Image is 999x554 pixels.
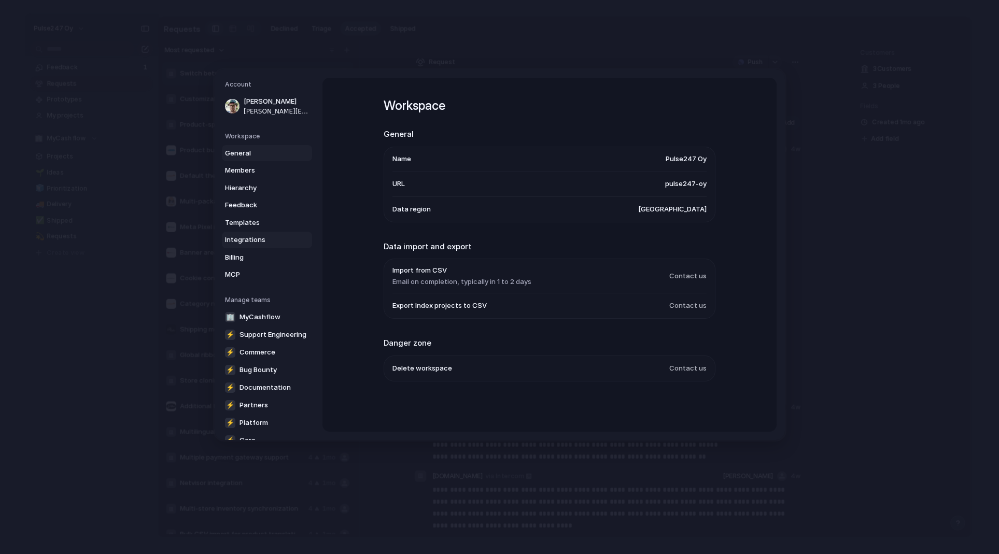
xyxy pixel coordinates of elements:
a: General [222,145,312,162]
span: Platform [240,418,268,428]
h5: Manage teams [225,295,312,305]
span: Delete workspace [392,363,452,374]
h2: Danger zone [384,337,715,349]
span: Data region [392,204,431,215]
div: 🏢 [225,312,235,322]
span: Contact us [669,363,707,374]
span: Pulse247 Oy [666,154,707,164]
span: Partners [240,400,268,410]
a: Hierarchy [222,180,312,196]
a: ⚡Core [222,432,312,449]
span: [PERSON_NAME][EMAIL_ADDRESS][DOMAIN_NAME] [244,107,310,116]
h5: Workspace [225,132,312,141]
span: Contact us [669,301,707,311]
h2: General [384,129,715,140]
div: ⚡ [225,330,235,340]
span: Name [392,154,411,164]
a: ⚡Bug Bounty [222,362,312,378]
div: ⚡ [225,365,235,375]
span: URL [392,179,405,189]
span: [PERSON_NAME] [244,96,310,107]
div: ⚡ [225,347,235,358]
a: ⚡Platform [222,415,312,431]
span: MCP [225,269,291,280]
span: pulse247-oy [665,179,707,189]
span: Integrations [225,235,291,245]
a: ⚡Support Engineering [222,326,312,343]
span: Commerce [240,347,275,358]
span: Import from CSV [392,265,531,276]
span: Members [225,165,291,176]
a: ⚡Partners [222,397,312,414]
span: Documentation [240,382,291,393]
span: [GEOGRAPHIC_DATA] [638,204,707,215]
a: Templates [222,215,312,231]
a: Integrations [222,232,312,248]
a: MCP [222,266,312,283]
a: ⚡Documentation [222,379,312,396]
span: Support Engineering [240,330,306,340]
a: [PERSON_NAME][PERSON_NAME][EMAIL_ADDRESS][DOMAIN_NAME] [222,93,312,119]
h1: Workspace [384,96,715,115]
span: Export Index projects to CSV [392,301,487,311]
span: MyCashflow [240,312,280,322]
span: General [225,148,291,159]
div: ⚡ [225,418,235,428]
span: Templates [225,218,291,228]
h2: Data import and export [384,241,715,253]
div: ⚡ [225,400,235,410]
span: Bug Bounty [240,365,277,375]
h5: Account [225,80,312,89]
span: Feedback [225,200,291,210]
span: Email on completion, typically in 1 to 2 days [392,277,531,287]
a: 🏢MyCashflow [222,309,312,325]
a: ⚡Commerce [222,344,312,361]
span: Billing [225,252,291,263]
a: Feedback [222,197,312,214]
a: Members [222,162,312,179]
div: ⚡ [225,382,235,393]
a: Billing [222,249,312,266]
span: Contact us [669,271,707,281]
span: Core [240,435,256,446]
span: Hierarchy [225,183,291,193]
div: ⚡ [225,435,235,446]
